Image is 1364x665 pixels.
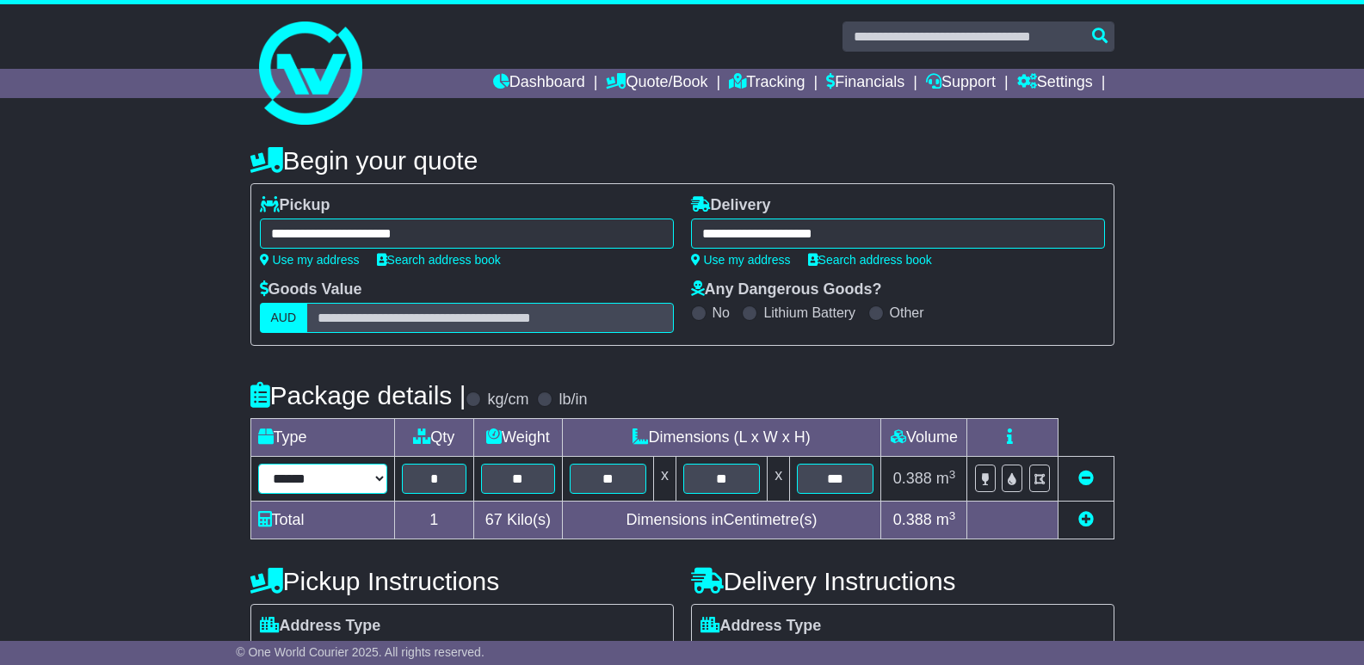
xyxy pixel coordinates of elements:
[474,419,563,457] td: Weight
[260,303,308,333] label: AUD
[691,567,1114,595] h4: Delivery Instructions
[260,253,360,267] a: Use my address
[1078,470,1094,487] a: Remove this item
[606,69,707,98] a: Quote/Book
[562,502,881,539] td: Dimensions in Centimetre(s)
[250,419,394,457] td: Type
[713,305,730,321] label: No
[893,470,932,487] span: 0.388
[729,69,805,98] a: Tracking
[260,617,381,636] label: Address Type
[691,253,791,267] a: Use my address
[487,391,528,409] label: kg/cm
[250,146,1114,175] h4: Begin your quote
[936,470,956,487] span: m
[768,457,790,502] td: x
[701,617,822,636] label: Address Type
[260,196,330,215] label: Pickup
[377,253,501,267] a: Search address book
[493,69,585,98] a: Dashboard
[653,457,676,502] td: x
[260,280,362,299] label: Goods Value
[1078,511,1094,528] a: Add new item
[394,502,474,539] td: 1
[808,253,932,267] a: Search address book
[250,381,466,409] h4: Package details |
[559,391,587,409] label: lb/in
[881,419,967,457] td: Volume
[250,567,674,595] h4: Pickup Instructions
[691,280,882,299] label: Any Dangerous Goods?
[250,502,394,539] td: Total
[236,645,484,659] span: © One World Courier 2025. All rights reserved.
[949,468,956,481] sup: 3
[394,419,474,457] td: Qty
[936,511,956,528] span: m
[763,305,855,321] label: Lithium Battery
[826,69,904,98] a: Financials
[562,419,881,457] td: Dimensions (L x W x H)
[926,69,996,98] a: Support
[1017,69,1093,98] a: Settings
[890,305,924,321] label: Other
[485,511,503,528] span: 67
[691,196,771,215] label: Delivery
[893,511,932,528] span: 0.388
[949,509,956,522] sup: 3
[474,502,563,539] td: Kilo(s)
